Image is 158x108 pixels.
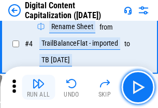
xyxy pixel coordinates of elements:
div: Digital Content Capitalization ([DATE]) [25,1,120,20]
div: Undo [64,91,79,98]
div: TrailBalanceFlat - imported [39,37,120,50]
div: Run All [27,91,50,98]
span: # 4 [25,39,33,48]
img: Main button [130,79,146,96]
img: Back [8,4,21,17]
div: Rename Sheet [49,21,95,33]
img: Undo [65,77,78,90]
button: Run All [22,75,55,100]
img: Skip [98,77,111,90]
img: Support [124,6,132,15]
img: Settings menu [137,4,150,17]
div: Skip [98,91,111,98]
button: Undo [55,75,88,100]
button: Skip [88,75,121,100]
div: TB [DATE] [39,54,72,66]
div: to [124,40,130,48]
div: from [99,23,113,31]
img: Run All [32,77,45,90]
